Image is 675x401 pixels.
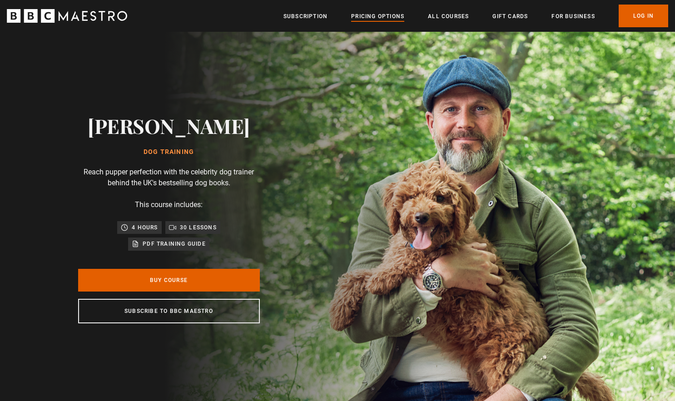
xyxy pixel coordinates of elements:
[551,12,595,21] a: For business
[78,269,260,292] a: Buy Course
[78,167,260,188] p: Reach pupper perfection with the celebrity dog trainer behind the UK's bestselling dog books.
[135,199,203,210] p: This course includes:
[143,239,206,248] p: PDF training guide
[78,299,260,323] a: Subscribe to BBC Maestro
[428,12,469,21] a: All Courses
[492,12,528,21] a: Gift Cards
[7,9,127,23] svg: BBC Maestro
[619,5,668,27] a: Log In
[180,223,217,232] p: 30 lessons
[283,12,328,21] a: Subscription
[132,223,158,232] p: 4 hours
[88,114,250,137] h2: [PERSON_NAME]
[283,5,668,27] nav: Primary
[351,12,404,21] a: Pricing Options
[88,149,250,156] h1: Dog Training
